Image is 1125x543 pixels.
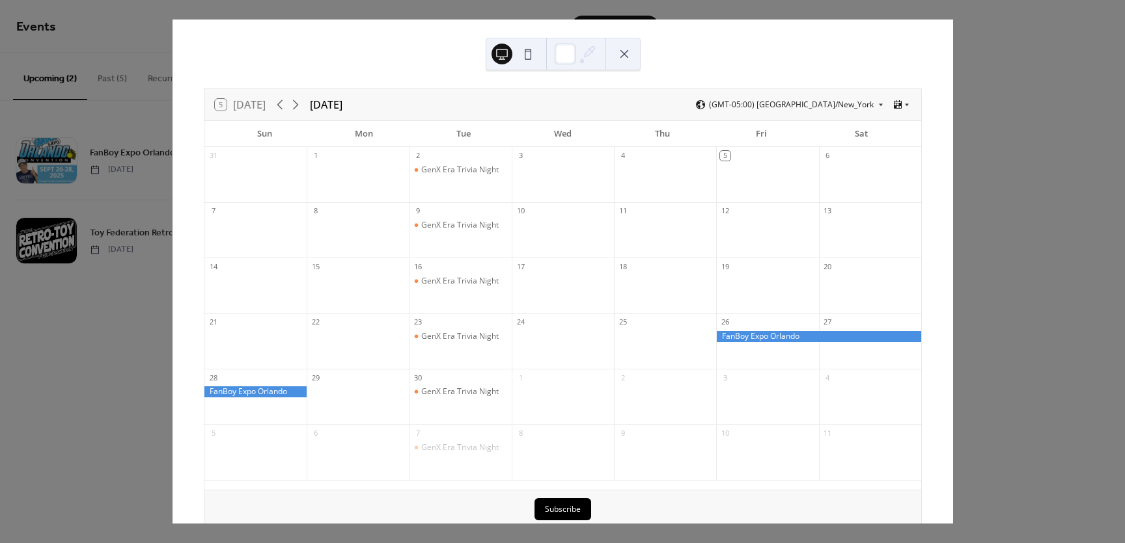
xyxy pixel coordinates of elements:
[535,498,591,520] button: Subscribe
[618,373,628,382] div: 2
[208,428,218,438] div: 5
[410,442,512,453] div: GenX Era Trivia Night
[208,261,218,271] div: 14
[215,121,314,147] div: Sun
[421,220,499,231] div: GenX Era Trivia Night
[413,261,423,271] div: 16
[720,373,730,382] div: 3
[716,331,921,342] div: FanBoy Expo Orlando
[823,317,833,327] div: 27
[311,261,320,271] div: 15
[208,373,218,382] div: 28
[311,206,320,216] div: 8
[618,151,628,161] div: 4
[310,97,342,113] div: [DATE]
[516,261,525,271] div: 17
[413,151,423,161] div: 2
[513,121,613,147] div: Wed
[618,317,628,327] div: 25
[421,331,499,342] div: GenX Era Trivia Night
[413,373,423,382] div: 30
[823,261,833,271] div: 20
[811,121,911,147] div: Sat
[823,373,833,382] div: 4
[208,317,218,327] div: 21
[618,261,628,271] div: 18
[311,373,320,382] div: 29
[720,151,730,161] div: 5
[516,373,525,382] div: 1
[421,276,499,287] div: GenX Era Trivia Night
[516,317,525,327] div: 24
[410,220,512,231] div: GenX Era Trivia Night
[516,206,525,216] div: 10
[712,121,812,147] div: Fri
[516,151,525,161] div: 3
[421,165,499,176] div: GenX Era Trivia Night
[720,261,730,271] div: 19
[823,428,833,438] div: 11
[311,428,320,438] div: 6
[709,101,874,109] span: (GMT-05:00) [GEOGRAPHIC_DATA]/New_York
[618,206,628,216] div: 11
[720,317,730,327] div: 26
[421,386,499,397] div: GenX Era Trivia Night
[311,151,320,161] div: 1
[410,386,512,397] div: GenX Era Trivia Night
[823,151,833,161] div: 6
[314,121,414,147] div: Mon
[413,317,423,327] div: 23
[311,317,320,327] div: 22
[410,276,512,287] div: GenX Era Trivia Night
[410,165,512,176] div: GenX Era Trivia Night
[204,386,307,397] div: FanBoy Expo Orlando
[413,206,423,216] div: 9
[208,151,218,161] div: 31
[823,206,833,216] div: 13
[410,331,512,342] div: GenX Era Trivia Night
[421,442,499,453] div: GenX Era Trivia Night
[720,428,730,438] div: 10
[720,206,730,216] div: 12
[613,121,712,147] div: Thu
[413,121,513,147] div: Tue
[413,428,423,438] div: 7
[208,206,218,216] div: 7
[516,428,525,438] div: 8
[618,428,628,438] div: 9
